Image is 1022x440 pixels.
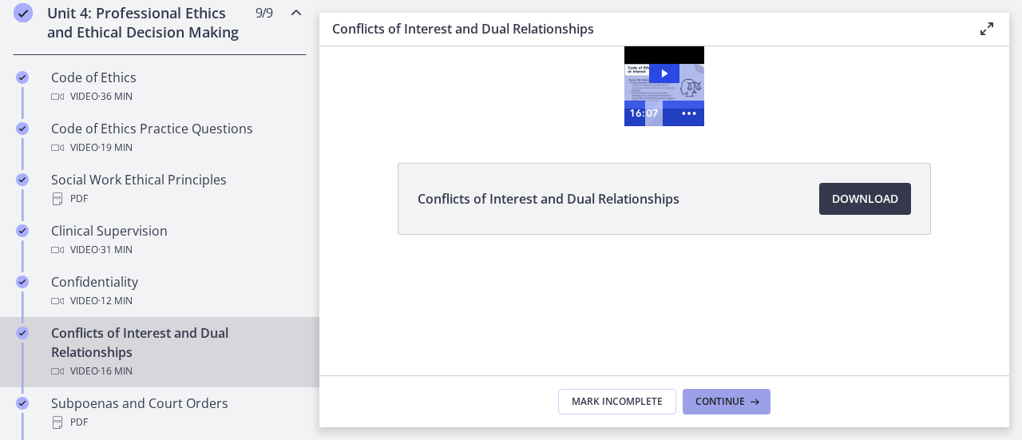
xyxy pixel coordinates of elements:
[16,173,29,186] i: Completed
[51,240,300,260] div: Video
[16,327,29,339] i: Completed
[51,119,300,157] div: Code of Ethics Practice Questions
[51,189,300,208] div: PDF
[51,68,300,106] div: Code of Ethics
[16,122,29,135] i: Completed
[683,389,770,414] button: Continue
[695,395,745,408] span: Continue
[51,413,300,432] div: PDF
[572,395,663,408] span: Mark Incomplete
[16,71,29,84] i: Completed
[319,46,1009,126] iframe: Video Lesson
[51,87,300,106] div: Video
[98,240,133,260] span: · 31 min
[16,397,29,410] i: Completed
[51,138,300,157] div: Video
[51,291,300,311] div: Video
[418,189,679,208] span: Conflicts of Interest and Dual Relationships
[98,87,133,106] span: · 36 min
[51,362,300,381] div: Video
[51,394,300,432] div: Subpoenas and Court Orders
[51,272,300,311] div: Confidentiality
[98,138,133,157] span: · 19 min
[832,189,898,208] span: Download
[51,221,300,260] div: Clinical Supervision
[334,54,347,80] div: Playbar
[332,19,952,38] h3: Conflicts of Interest and Dual Relationships
[14,3,33,22] i: Completed
[47,3,242,42] h2: Unit 4: Professional Ethics and Ethical Decision Making
[98,291,133,311] span: · 12 min
[819,183,911,215] a: Download
[16,224,29,237] i: Completed
[98,362,133,381] span: · 16 min
[355,54,385,80] button: Show more buttons
[16,275,29,288] i: Completed
[558,389,676,414] button: Mark Incomplete
[51,170,300,208] div: Social Work Ethical Principles
[255,3,272,22] span: 9 / 9
[51,323,300,381] div: Conflicts of Interest and Dual Relationships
